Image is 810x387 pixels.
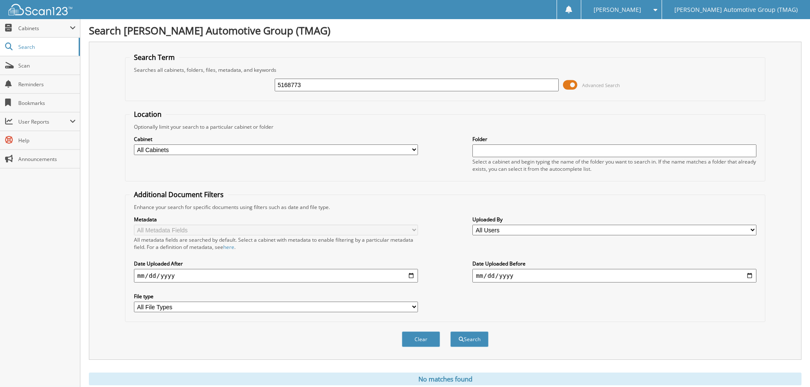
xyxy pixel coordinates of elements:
[18,81,76,88] span: Reminders
[402,331,440,347] button: Clear
[472,260,756,267] label: Date Uploaded Before
[472,136,756,143] label: Folder
[134,260,418,267] label: Date Uploaded After
[594,7,641,12] span: [PERSON_NAME]
[18,99,76,107] span: Bookmarks
[223,243,234,251] a: here
[9,4,72,15] img: scan123-logo-white.svg
[18,62,76,69] span: Scan
[674,7,798,12] span: [PERSON_NAME] Automotive Group (TMAG)
[89,23,801,37] h1: Search [PERSON_NAME] Automotive Group (TMAG)
[134,136,418,143] label: Cabinet
[18,43,74,51] span: Search
[134,269,418,282] input: start
[134,236,418,251] div: All metadata fields are searched by default. Select a cabinet with metadata to enable filtering b...
[18,25,70,32] span: Cabinets
[18,137,76,144] span: Help
[130,53,179,62] legend: Search Term
[130,123,761,130] div: Optionally limit your search to a particular cabinet or folder
[472,158,756,172] div: Select a cabinet and begin typing the name of the folder you want to search in. If the name match...
[130,66,761,73] div: Searches all cabinets, folders, files, metadata, and keywords
[18,155,76,163] span: Announcements
[472,269,756,282] input: end
[134,293,418,300] label: File type
[130,190,228,199] legend: Additional Document Filters
[130,203,761,211] div: Enhance your search for specific documents using filters such as date and file type.
[130,110,166,119] legend: Location
[472,216,756,223] label: Uploaded By
[134,216,418,223] label: Metadata
[89,373,801,385] div: No matches found
[18,118,70,125] span: User Reports
[582,82,620,88] span: Advanced Search
[450,331,489,347] button: Search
